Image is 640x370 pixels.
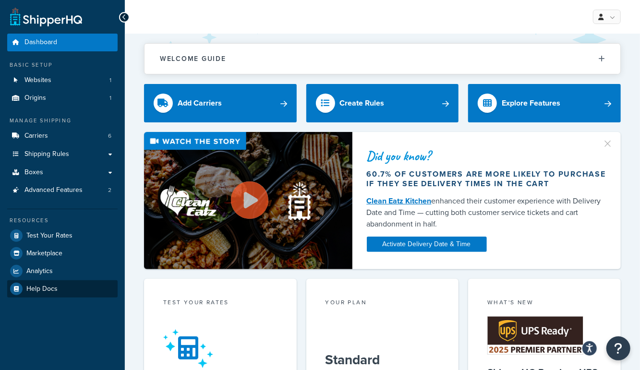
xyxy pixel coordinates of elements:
[160,55,226,62] h2: Welcome Guide
[178,96,222,110] div: Add Carriers
[367,195,432,206] a: Clean Eatz Kitchen
[367,195,607,230] div: enhanced their customer experience with Delivery Date and Time — cutting both customer service ti...
[24,150,69,158] span: Shipping Rules
[7,89,118,107] a: Origins1
[24,186,83,194] span: Advanced Features
[7,72,118,89] a: Websites1
[7,61,118,69] div: Basic Setup
[7,227,118,244] a: Test Your Rates
[109,76,111,84] span: 1
[468,84,621,122] a: Explore Features
[144,132,352,269] img: Video thumbnail
[7,164,118,181] a: Boxes
[326,298,440,309] div: Your Plan
[24,38,57,47] span: Dashboard
[26,267,53,275] span: Analytics
[502,96,560,110] div: Explore Features
[487,298,602,309] div: What's New
[7,280,118,298] a: Help Docs
[7,127,118,145] a: Carriers6
[24,76,51,84] span: Websites
[606,336,630,360] button: Open Resource Center
[24,132,48,140] span: Carriers
[109,94,111,102] span: 1
[26,285,58,293] span: Help Docs
[108,132,111,140] span: 6
[340,96,385,110] div: Create Rules
[7,181,118,199] li: Advanced Features
[7,245,118,262] a: Marketplace
[7,34,118,51] a: Dashboard
[7,181,118,199] a: Advanced Features2
[7,89,118,107] li: Origins
[7,216,118,225] div: Resources
[367,237,487,252] a: Activate Delivery Date & Time
[108,186,111,194] span: 2
[306,84,459,122] a: Create Rules
[7,263,118,280] a: Analytics
[26,232,72,240] span: Test Your Rates
[24,94,46,102] span: Origins
[7,72,118,89] li: Websites
[7,145,118,163] a: Shipping Rules
[367,169,607,189] div: 60.7% of customers are more likely to purchase if they see delivery times in the cart
[367,149,607,163] div: Did you know?
[144,84,297,122] a: Add Carriers
[163,298,278,309] div: Test your rates
[326,352,440,368] h5: Standard
[26,250,62,258] span: Marketplace
[7,127,118,145] li: Carriers
[24,168,43,177] span: Boxes
[7,117,118,125] div: Manage Shipping
[145,44,620,74] button: Welcome Guide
